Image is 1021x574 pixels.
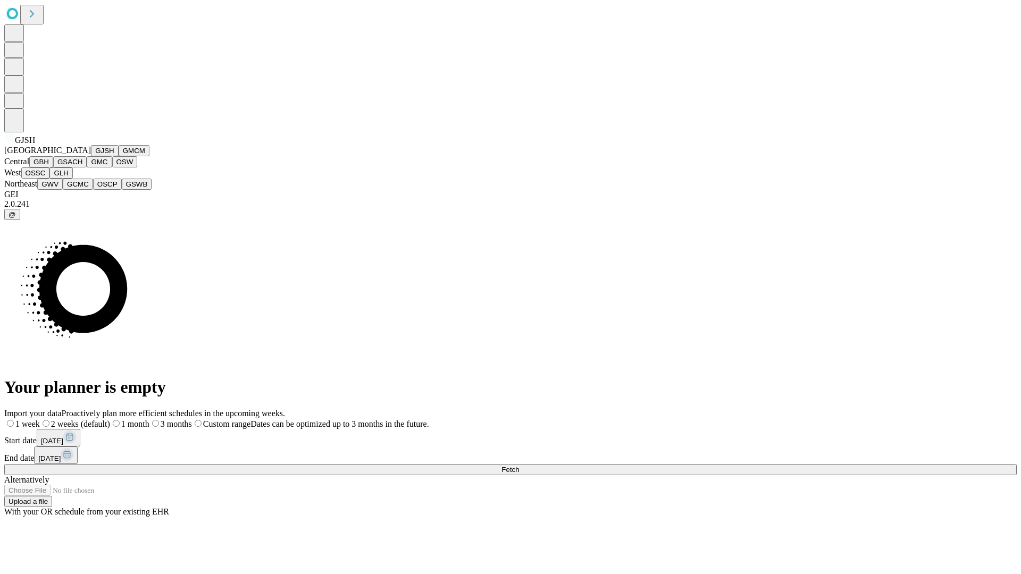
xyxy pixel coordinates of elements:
span: 1 month [121,419,149,428]
span: 1 week [15,419,40,428]
button: Upload a file [4,496,52,507]
span: [DATE] [38,454,61,462]
button: Fetch [4,464,1017,475]
button: OSW [112,156,138,167]
button: GMC [87,156,112,167]
div: End date [4,446,1017,464]
button: [DATE] [37,429,80,446]
span: GJSH [15,136,35,145]
input: 1 month [113,420,120,427]
span: 3 months [161,419,192,428]
button: [DATE] [34,446,78,464]
input: Custom rangeDates can be optimized up to 3 months in the future. [195,420,202,427]
button: GLH [49,167,72,179]
span: 2 weeks (default) [51,419,110,428]
span: Import your data [4,409,62,418]
span: West [4,168,21,177]
span: [DATE] [41,437,63,445]
span: Custom range [203,419,250,428]
button: OSCP [93,179,122,190]
div: 2.0.241 [4,199,1017,209]
button: GCMC [63,179,93,190]
input: 2 weeks (default) [43,420,49,427]
input: 3 months [152,420,159,427]
span: Northeast [4,179,37,188]
span: @ [9,210,16,218]
span: With your OR schedule from your existing EHR [4,507,169,516]
button: GSACH [53,156,87,167]
input: 1 week [7,420,14,427]
span: Alternatively [4,475,49,484]
h1: Your planner is empty [4,377,1017,397]
button: GBH [29,156,53,167]
div: GEI [4,190,1017,199]
span: Fetch [501,466,519,474]
button: @ [4,209,20,220]
span: Central [4,157,29,166]
span: Dates can be optimized up to 3 months in the future. [250,419,429,428]
span: [GEOGRAPHIC_DATA] [4,146,91,155]
button: GSWB [122,179,152,190]
button: GJSH [91,145,119,156]
div: Start date [4,429,1017,446]
button: GMCM [119,145,149,156]
span: Proactively plan more efficient schedules in the upcoming weeks. [62,409,285,418]
button: GWV [37,179,63,190]
button: OSSC [21,167,50,179]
